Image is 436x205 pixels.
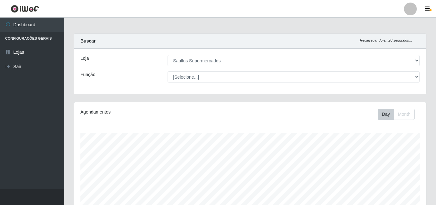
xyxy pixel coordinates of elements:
[378,109,394,120] button: Day
[378,109,420,120] div: Toolbar with button groups
[360,38,412,42] i: Recarregando em 28 segundos...
[80,109,216,115] div: Agendamentos
[378,109,415,120] div: First group
[11,5,39,13] img: CoreUI Logo
[80,55,89,62] label: Loja
[394,109,415,120] button: Month
[80,71,95,78] label: Função
[80,38,95,43] strong: Buscar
